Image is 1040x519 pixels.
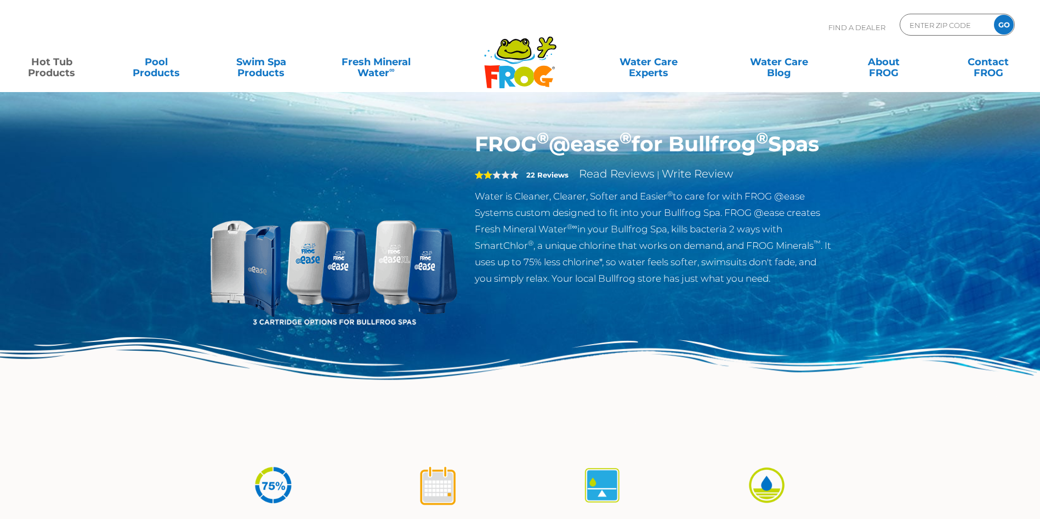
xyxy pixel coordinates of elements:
a: Read Reviews [579,167,655,180]
sup: ∞ [389,65,395,74]
sup: ® [667,190,673,198]
span: 2 [475,170,492,179]
p: Find A Dealer [828,14,885,41]
a: Water CareExperts [583,51,715,73]
a: Fresh MineralWater∞ [325,51,427,73]
span: | [657,169,660,180]
sup: ®∞ [567,223,577,231]
a: Swim SpaProducts [220,51,302,73]
sup: ™ [814,239,821,247]
a: Write Review [662,167,733,180]
sup: ® [528,239,533,247]
img: icon-atease-easy-on [746,465,787,506]
img: icon-atease-shock-once [417,465,458,506]
a: ContactFROG [947,51,1029,73]
sup: ® [537,128,549,147]
sup: ® [620,128,632,147]
img: Frog Products Logo [478,22,562,89]
a: AboutFROG [843,51,924,73]
sup: ® [756,128,768,147]
img: icon-atease-self-regulates [582,465,623,506]
img: icon-atease-75percent-less [253,465,294,506]
strong: 22 Reviews [526,170,569,179]
input: GO [994,15,1014,35]
h1: FROG @ease for Bullfrog Spas [475,132,833,157]
a: PoolProducts [116,51,197,73]
img: bullfrog-product-hero.png [208,132,459,383]
a: Water CareBlog [738,51,820,73]
p: Water is Cleaner, Clearer, Softer and Easier to care for with FROG @ease Systems custom designed ... [475,188,833,287]
a: Hot TubProducts [11,51,93,73]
